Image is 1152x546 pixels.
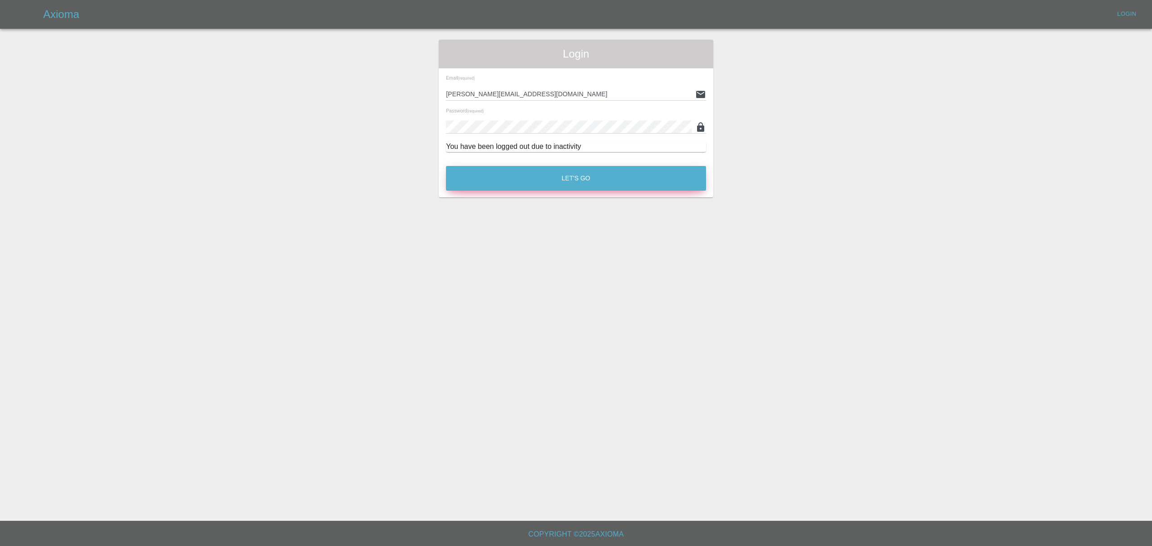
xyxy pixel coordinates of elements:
[43,7,79,22] h5: Axioma
[446,47,706,61] span: Login
[446,108,484,113] span: Password
[446,75,475,81] span: Email
[7,528,1145,541] h6: Copyright © 2025 Axioma
[446,141,706,152] div: You have been logged out due to inactivity
[446,166,706,191] button: Let's Go
[467,109,484,113] small: (required)
[458,76,475,81] small: (required)
[1112,7,1141,21] a: Login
